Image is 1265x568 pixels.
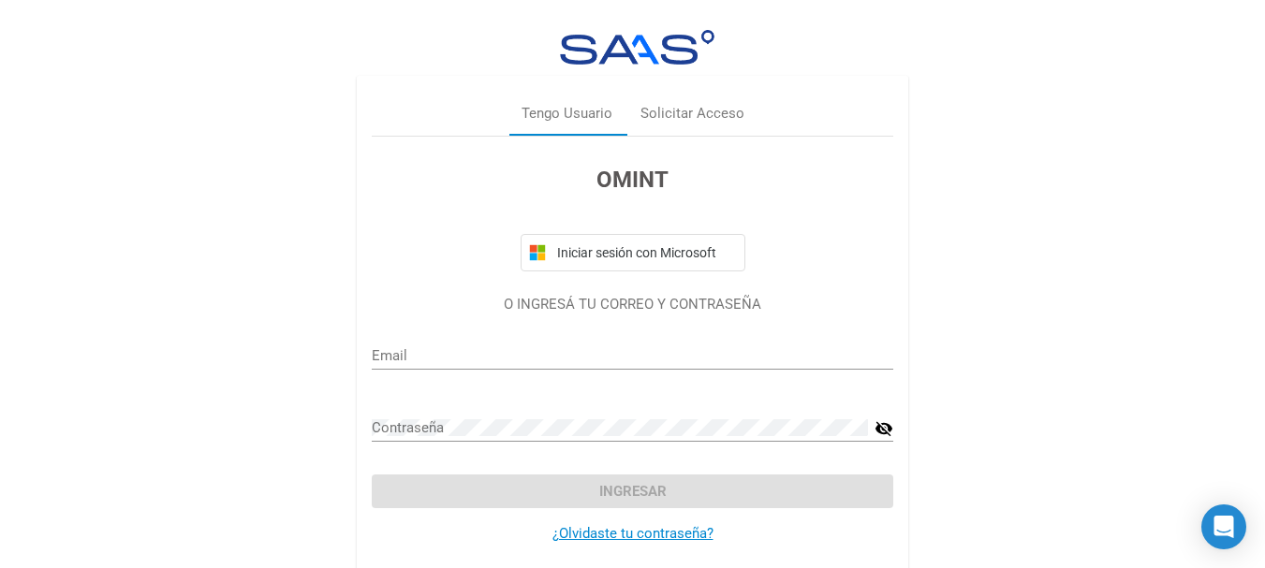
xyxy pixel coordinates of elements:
[521,234,745,271] button: Iniciar sesión con Microsoft
[1201,504,1246,549] div: Open Intercom Messenger
[553,245,737,260] span: Iniciar sesión con Microsoft
[372,163,893,197] h3: OMINT
[552,525,713,542] a: ¿Olvidaste tu contraseña?
[522,103,612,124] div: Tengo Usuario
[372,474,893,508] button: Ingresar
[640,103,744,124] div: Solicitar Acceso
[599,483,667,500] span: Ingresar
[372,294,893,315] p: O INGRESÁ TU CORREO Y CONTRASEÑA
[875,417,893,440] mat-icon: visibility_off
